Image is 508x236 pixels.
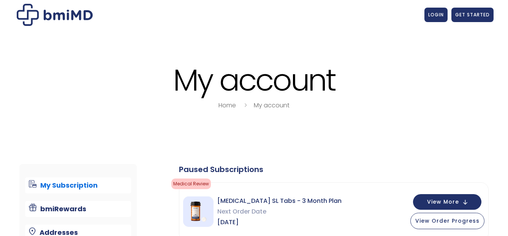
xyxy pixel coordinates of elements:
[241,101,250,110] i: breadcrumbs separator
[17,4,93,26] img: My account
[218,101,236,110] a: Home
[413,194,481,210] button: View More
[415,217,480,225] span: View Order Progress
[183,196,214,227] img: Sermorelin SL Tabs - 3 Month Plan
[25,177,131,193] a: My Subscription
[410,213,484,229] button: View Order Progress
[217,206,342,217] span: Next Order Date
[254,101,290,110] a: My account
[424,8,448,22] a: LOGIN
[451,8,494,22] a: GET STARTED
[15,64,494,96] h1: My account
[428,11,444,18] span: LOGIN
[217,217,342,228] span: [DATE]
[427,199,459,204] span: View More
[171,179,211,189] span: Medical Review
[25,201,131,217] a: bmiRewards
[455,11,490,18] span: GET STARTED
[179,164,489,175] div: Paused Subscriptions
